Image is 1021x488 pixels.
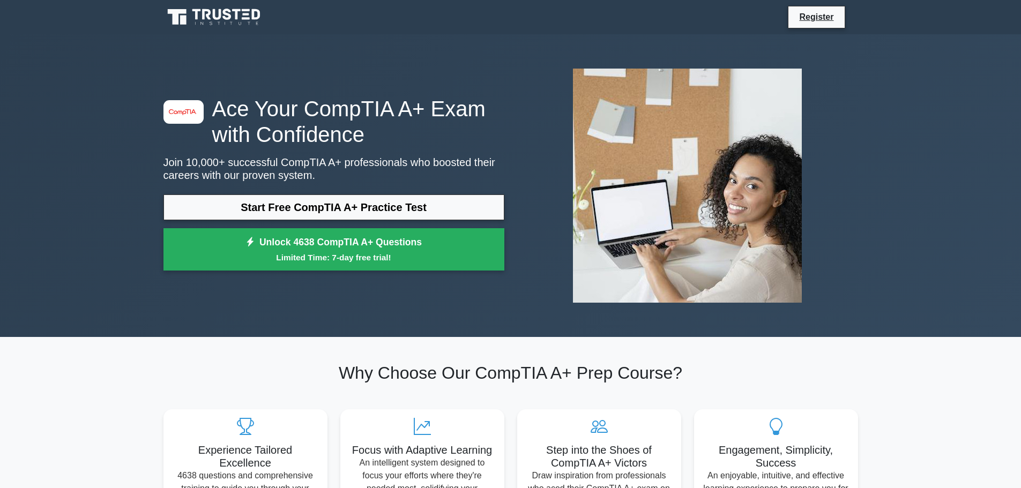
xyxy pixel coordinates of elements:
[177,251,491,264] small: Limited Time: 7-day free trial!
[163,194,504,220] a: Start Free CompTIA A+ Practice Test
[526,444,673,469] h5: Step into the Shoes of CompTIA A+ Victors
[163,228,504,271] a: Unlock 4638 CompTIA A+ QuestionsLimited Time: 7-day free trial!
[163,96,504,147] h1: Ace Your CompTIA A+ Exam with Confidence
[163,363,858,383] h2: Why Choose Our CompTIA A+ Prep Course?
[349,444,496,456] h5: Focus with Adaptive Learning
[793,10,840,24] a: Register
[172,444,319,469] h5: Experience Tailored Excellence
[163,156,504,182] p: Join 10,000+ successful CompTIA A+ professionals who boosted their careers with our proven system.
[703,444,849,469] h5: Engagement, Simplicity, Success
